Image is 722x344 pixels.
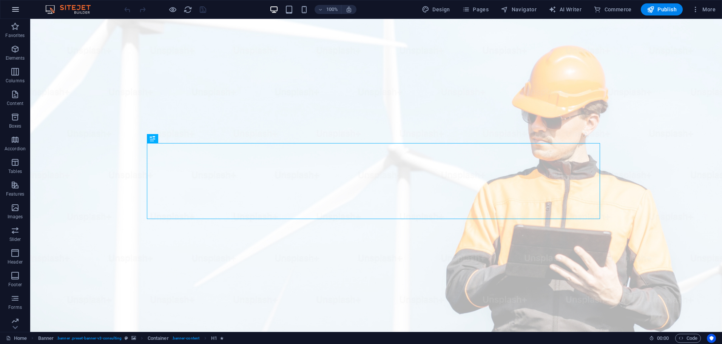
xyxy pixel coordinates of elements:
p: Header [8,259,23,265]
span: Publish [647,6,677,13]
p: Images [8,214,23,220]
p: Slider [9,236,21,242]
div: Design (Ctrl+Alt+Y) [419,3,453,15]
span: Navigator [501,6,537,13]
p: Features [6,191,24,197]
span: Pages [462,6,489,13]
p: Tables [8,168,22,174]
p: Footer [8,282,22,288]
a: Click to cancel selection. Double-click to open Pages [6,334,27,343]
span: 00 00 [657,334,669,343]
p: Forms [8,304,22,310]
button: Click here to leave preview mode and continue editing [168,5,177,14]
span: Commerce [594,6,632,13]
i: Element contains an animation [220,336,224,340]
i: This element contains a background [131,336,136,340]
span: Design [422,6,450,13]
span: . banner .preset-banner-v3-consulting [57,334,122,343]
h6: Session time [649,334,669,343]
button: Usercentrics [707,334,716,343]
span: . banner-content [172,334,199,343]
p: Favorites [5,32,25,39]
button: Navigator [498,3,540,15]
p: Boxes [9,123,22,129]
button: reload [183,5,192,14]
p: Elements [6,55,25,61]
span: Code [679,334,697,343]
span: : [662,335,663,341]
button: Code [675,334,701,343]
nav: breadcrumb [38,334,224,343]
span: Click to select. Double-click to edit [148,334,169,343]
i: On resize automatically adjust zoom level to fit chosen device. [346,6,352,13]
h6: 100% [326,5,338,14]
button: Pages [459,3,492,15]
button: More [689,3,719,15]
span: More [692,6,716,13]
button: Publish [641,3,683,15]
span: Click to select. Double-click to edit [211,334,217,343]
span: AI Writer [549,6,582,13]
img: Editor Logo [43,5,100,14]
button: Design [419,3,453,15]
i: This element is a customizable preset [125,336,128,340]
p: Accordion [5,146,26,152]
i: Reload page [184,5,192,14]
p: Columns [6,78,25,84]
button: Commerce [591,3,635,15]
span: Banner [38,334,54,343]
p: Content [7,100,23,106]
button: 100% [315,5,341,14]
button: AI Writer [546,3,585,15]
